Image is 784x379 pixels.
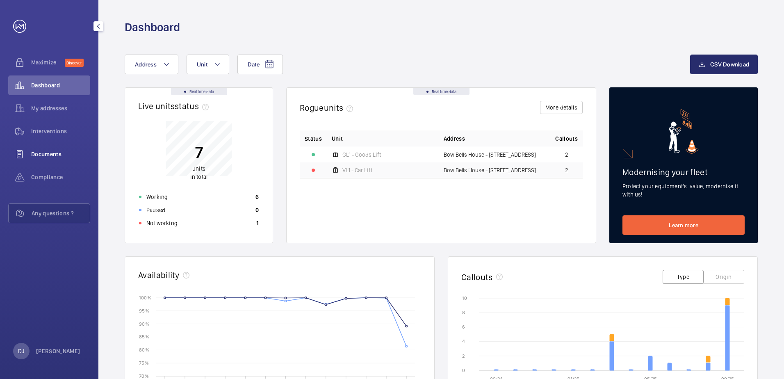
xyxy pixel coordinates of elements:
[703,270,744,284] button: Origin
[462,353,465,359] text: 2
[139,360,149,366] text: 75 %
[324,103,357,113] span: units
[31,104,90,112] span: My addresses
[187,55,229,74] button: Unit
[462,338,465,344] text: 4
[65,59,84,67] span: Discover
[342,167,372,173] span: VL1 - Car Lift
[31,173,90,181] span: Compliance
[342,152,381,158] span: GL1 - Goods Lift
[36,347,80,355] p: [PERSON_NAME]
[256,219,259,227] p: 1
[192,165,205,172] span: units
[171,88,227,95] div: Real time data
[332,135,343,143] span: Unit
[622,215,745,235] a: Learn more
[237,55,283,74] button: Date
[690,55,758,74] button: CSV Download
[555,135,578,143] span: Callouts
[462,324,465,330] text: 6
[622,167,745,177] h2: Modernising your fleet
[622,182,745,199] p: Protect your equipment's value, modernise it with us!
[305,135,322,143] p: Status
[139,347,149,353] text: 80 %
[31,58,65,66] span: Maximize
[139,295,151,300] text: 100 %
[125,20,180,35] h1: Dashboard
[462,310,465,315] text: 8
[462,368,465,373] text: 0
[190,164,207,181] p: in total
[139,373,149,379] text: 70 %
[444,135,465,143] span: Address
[462,295,467,301] text: 10
[146,219,178,227] p: Not working
[31,150,90,158] span: Documents
[139,308,149,313] text: 95 %
[32,209,90,217] span: Any questions ?
[461,272,493,282] h2: Callouts
[565,167,568,173] span: 2
[300,103,356,113] h2: Rogue
[139,334,149,340] text: 85 %
[18,347,24,355] p: DJ
[146,193,168,201] p: Working
[139,321,149,326] text: 90 %
[175,101,212,111] span: status
[565,152,568,158] span: 2
[125,55,178,74] button: Address
[444,167,536,173] span: Bow Bells House - [STREET_ADDRESS]
[255,193,259,201] p: 6
[663,270,704,284] button: Type
[669,109,699,154] img: marketing-card.svg
[31,81,90,89] span: Dashboard
[197,61,207,68] span: Unit
[135,61,157,68] span: Address
[146,206,165,214] p: Paused
[138,270,180,280] h2: Availability
[31,127,90,135] span: Interventions
[710,61,749,68] span: CSV Download
[190,142,207,162] p: 7
[248,61,260,68] span: Date
[444,152,536,158] span: Bow Bells House - [STREET_ADDRESS]
[138,101,212,111] h2: Live units
[413,88,469,95] div: Real time data
[540,101,583,114] button: More details
[255,206,259,214] p: 0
